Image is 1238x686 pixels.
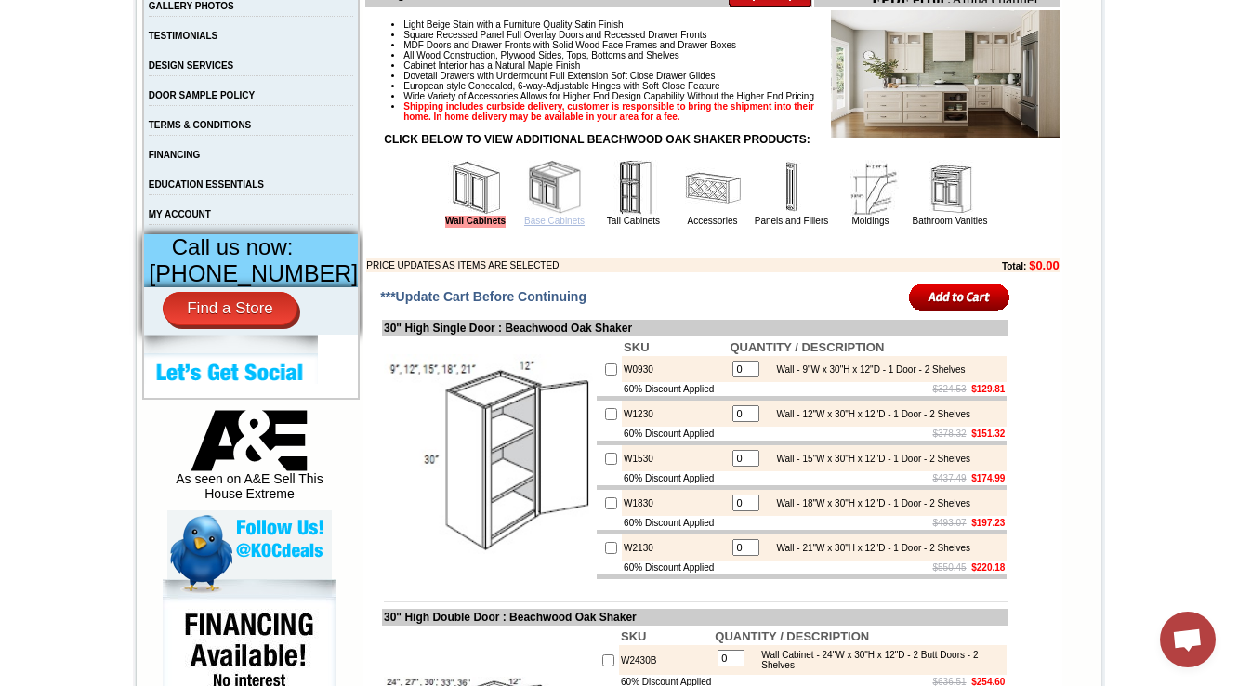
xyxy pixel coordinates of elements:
[403,71,1059,81] li: Dovetail Drawers with Undermount Full Extension Soft Close Drawer Glides
[933,473,967,483] s: $437.49
[100,85,157,105] td: [PERSON_NAME] White Shaker
[621,629,646,643] b: SKU
[149,60,234,71] a: DESIGN SERVICES
[149,90,255,100] a: DOOR SAMPLE POLICY
[1029,258,1060,272] b: $0.00
[619,645,713,675] td: W2430B
[624,340,649,354] b: SKU
[524,216,585,226] a: Base Cabinets
[622,445,728,471] td: W1530
[933,518,967,528] s: $493.07
[149,120,252,130] a: TERMS & CONDITIONS
[210,85,257,103] td: Bellmonte Maple
[149,31,217,41] a: TESTIMONIALS
[933,562,967,573] s: $550.45
[622,427,728,441] td: 60% Discount Applied
[7,7,87,23] b: FPDF error:
[622,471,728,485] td: 60% Discount Applied
[149,150,201,160] a: FINANCING
[843,160,899,216] img: Moldings
[403,20,1059,30] li: Light Beige Stain with a Furniture Quality Satin Finish
[403,81,1059,91] li: European style Concealed, 6-way-Adjustable Hinges with Soft Close Feature
[149,1,234,11] a: GALLERY PHOTOS
[149,260,358,286] span: [PHONE_NUMBER]
[403,30,1059,40] li: Square Recessed Panel Full Overlay Doors and Recessed Drawer Fronts
[403,101,814,122] strong: Shipping includes curbside delivery, customer is responsible to bring the shipment into their hom...
[764,160,820,216] img: Panels and Fillers
[715,629,869,643] b: QUANTITY / DESCRIPTION
[308,52,310,53] img: spacer.gif
[47,52,50,53] img: spacer.gif
[445,216,506,228] a: Wall Cabinets
[730,340,884,354] b: QUANTITY / DESCRIPTION
[971,384,1005,394] b: $129.81
[622,356,728,382] td: W0930
[50,85,98,105] td: Altmann Yellow Walnut
[933,384,967,394] s: $324.53
[403,50,1059,60] li: All Wood Construction, Plywood Sides, Tops, Bottoms and Shelves
[622,561,728,574] td: 60% Discount Applied
[527,160,583,216] img: Base Cabinets
[622,401,728,427] td: W1230
[622,534,728,561] td: W2130
[382,609,1008,626] td: 30" High Double Door : Beachwood Oak Shaker
[767,409,970,419] div: Wall - 12"W x 30"H x 12"D - 1 Door - 2 Shelves
[831,10,1060,138] img: Product Image
[1002,261,1026,271] b: Total:
[922,160,978,216] img: Bathroom Vanities
[971,473,1005,483] b: $174.99
[98,52,100,53] img: spacer.gif
[157,52,160,53] img: spacer.gif
[366,258,900,272] td: PRICE UPDATES AS ITEMS ARE SELECTED
[909,282,1010,312] input: Add to Cart
[851,216,889,226] a: Moldings
[403,91,1059,101] li: Wide Variety of Accessories Allows for Higher End Design Capability Without the Higher End Pricing
[971,429,1005,439] b: $151.32
[971,518,1005,528] b: $197.23
[622,382,728,396] td: 60% Discount Applied
[971,562,1005,573] b: $220.18
[160,85,207,103] td: Baycreek Gray
[755,216,828,226] a: Panels and Fillers
[1160,612,1216,667] a: Open chat
[752,650,1002,670] div: Wall Cabinet - 24"W x 30"H x 12"D - 2 Butt Doors - 2 Shelves
[207,52,210,53] img: spacer.gif
[448,160,504,216] img: Wall Cabinets
[622,490,728,516] td: W1830
[384,354,593,563] img: 30'' High Single Door
[403,60,1059,71] li: Cabinet Interior has a Natural Maple Finish
[622,516,728,530] td: 60% Discount Applied
[149,209,211,219] a: MY ACCOUNT
[163,292,297,325] a: Find a Store
[382,320,1008,336] td: 30" High Single Door : Beachwood Oak Shaker
[767,454,970,464] div: Wall - 15"W x 30"H x 12"D - 1 Door - 2 Shelves
[685,160,741,216] img: Accessories
[403,40,1059,50] li: MDF Doors and Drawer Fronts with Solid Wood Face Frames and Drawer Boxes
[257,52,260,53] img: spacer.gif
[149,179,264,190] a: EDUCATION ESSENTIALS
[260,85,308,105] td: Belton Blue Shaker
[767,364,965,375] div: Wall - 9"W x 30"H x 12"D - 1 Door - 2 Shelves
[7,7,188,58] body: Alpha channel not supported: images/WDC2412_JSI_1.4.jpg.png
[310,85,358,105] td: Black Pearl Shaker
[933,429,967,439] s: $378.32
[913,216,988,226] a: Bathroom Vanities
[380,289,586,304] span: ***Update Cart Before Continuing
[607,216,660,226] a: Tall Cabinets
[384,133,810,146] strong: CLICK BELOW TO VIEW ADDITIONAL BEACHWOOD OAK SHAKER PRODUCTS:
[767,498,970,508] div: Wall - 18"W x 30"H x 12"D - 1 Door - 2 Shelves
[688,216,738,226] a: Accessories
[606,160,662,216] img: Tall Cabinets
[167,410,332,510] div: As seen on A&E Sell This House Extreme
[767,543,970,553] div: Wall - 21"W x 30"H x 12"D - 1 Door - 2 Shelves
[172,234,294,259] span: Call us now:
